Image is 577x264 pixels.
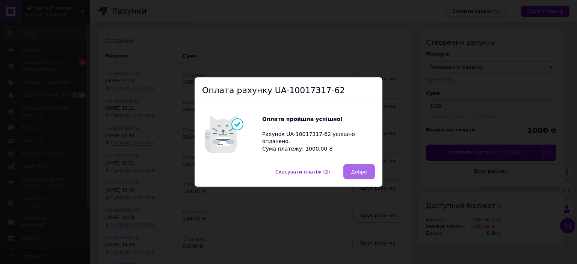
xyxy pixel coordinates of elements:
div: Оплата рахунку UA-10017317-62 [195,77,382,104]
b: Оплата пройшла успішно! [262,116,343,122]
button: Добре [343,164,375,179]
button: Скасувати платіж (2) [267,164,338,179]
span: Скасувати платіж (2) [275,169,330,175]
span: Добре [351,169,367,175]
img: Котик говорить Оплата пройшла успішно! [202,112,262,157]
div: Рахунок UA-10017317-62 успішно оплачено. Сума платежу: 1000.00 ₴ [262,116,375,152]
